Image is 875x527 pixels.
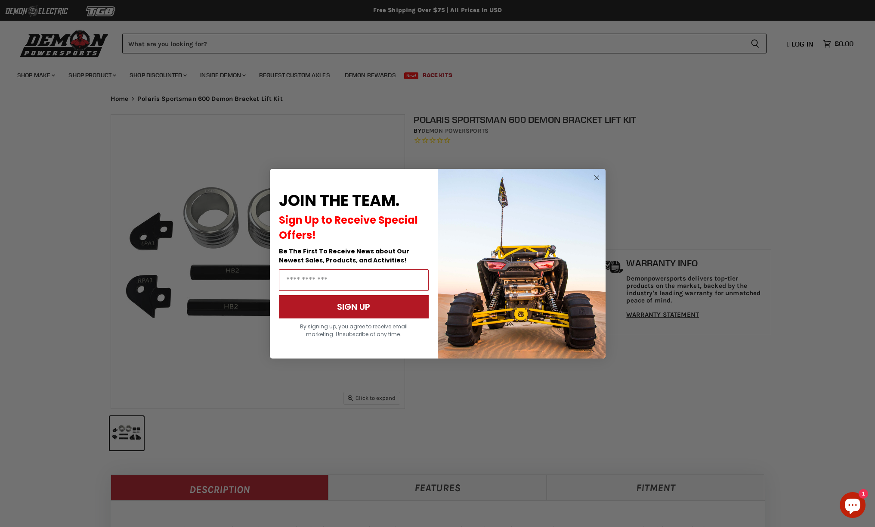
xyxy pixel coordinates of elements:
span: Sign Up to Receive Special Offers! [279,213,418,242]
inbox-online-store-chat: Shopify online store chat [837,492,868,520]
span: By signing up, you agree to receive email marketing. Unsubscribe at any time. [300,323,408,338]
input: Email Address [279,269,429,291]
button: Close dialog [591,172,602,183]
span: JOIN THE TEAM. [279,190,399,212]
span: Be The First To Receive News about Our Newest Sales, Products, and Activities! [279,247,409,265]
img: a9095488-b6e7-41ba-879d-588abfab540b.jpeg [438,169,606,359]
button: SIGN UP [279,295,429,318]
